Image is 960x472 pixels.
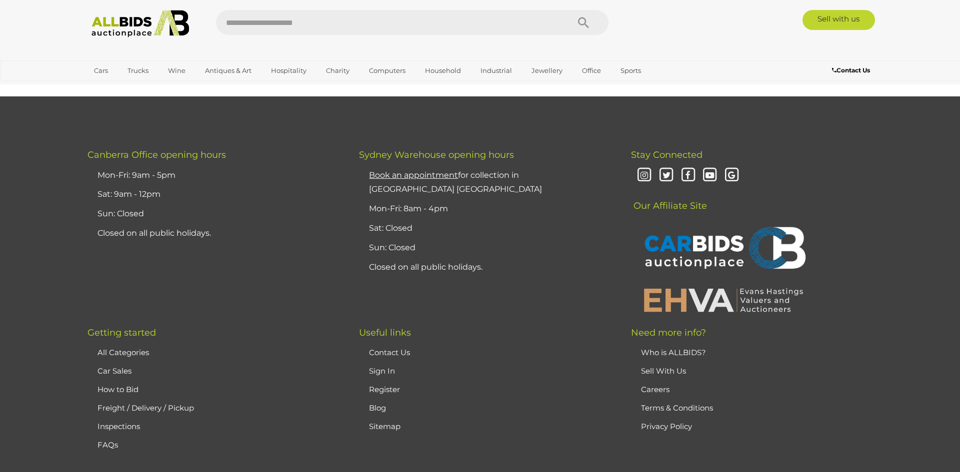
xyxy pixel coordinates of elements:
li: Closed on all public holidays. [366,258,605,277]
a: How to Bid [97,385,138,394]
a: Privacy Policy [641,422,692,431]
li: Closed on all public holidays. [95,224,334,243]
span: Useful links [359,327,411,338]
span: Need more info? [631,327,706,338]
img: CARBIDS Auctionplace [638,216,808,282]
a: Contact Us [369,348,410,357]
a: Industrial [474,62,518,79]
a: Charity [319,62,356,79]
span: Our Affiliate Site [631,185,707,211]
a: Hospitality [264,62,313,79]
a: Sports [614,62,647,79]
a: Book an appointmentfor collection in [GEOGRAPHIC_DATA] [GEOGRAPHIC_DATA] [369,170,542,194]
a: FAQs [97,440,118,450]
img: EHVA | Evans Hastings Valuers and Auctioneers [638,287,808,313]
i: Youtube [701,167,719,184]
a: Contact Us [832,65,872,76]
a: Careers [641,385,669,394]
i: Facebook [679,167,697,184]
a: Office [575,62,607,79]
span: Canberra Office opening hours [87,149,226,160]
a: Household [418,62,467,79]
a: Trucks [121,62,155,79]
li: Sat: 9am - 12pm [95,185,334,204]
li: Sun: Closed [95,204,334,224]
u: Book an appointment [369,170,458,180]
a: Register [369,385,400,394]
a: Sell With Us [641,366,686,376]
button: Search [558,10,608,35]
a: Inspections [97,422,140,431]
a: Sign In [369,366,395,376]
a: Car Sales [97,366,131,376]
a: Terms & Conditions [641,403,713,413]
a: Jewellery [525,62,569,79]
li: Mon-Fri: 8am - 4pm [366,199,605,219]
a: Sitemap [369,422,400,431]
img: Allbids.com.au [86,10,194,37]
i: Google [723,167,740,184]
b: Contact Us [832,66,870,74]
span: Stay Connected [631,149,702,160]
a: [GEOGRAPHIC_DATA] [87,79,171,95]
a: Blog [369,403,386,413]
li: Sat: Closed [366,219,605,238]
a: Freight / Delivery / Pickup [97,403,194,413]
a: Sell with us [802,10,875,30]
span: Sydney Warehouse opening hours [359,149,514,160]
a: Cars [87,62,114,79]
a: Antiques & Art [198,62,258,79]
span: Getting started [87,327,156,338]
li: Mon-Fri: 9am - 5pm [95,166,334,185]
a: Wine [161,62,192,79]
a: Computers [362,62,412,79]
a: Who is ALLBIDS? [641,348,706,357]
a: All Categories [97,348,149,357]
i: Instagram [636,167,653,184]
i: Twitter [657,167,675,184]
li: Sun: Closed [366,238,605,258]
